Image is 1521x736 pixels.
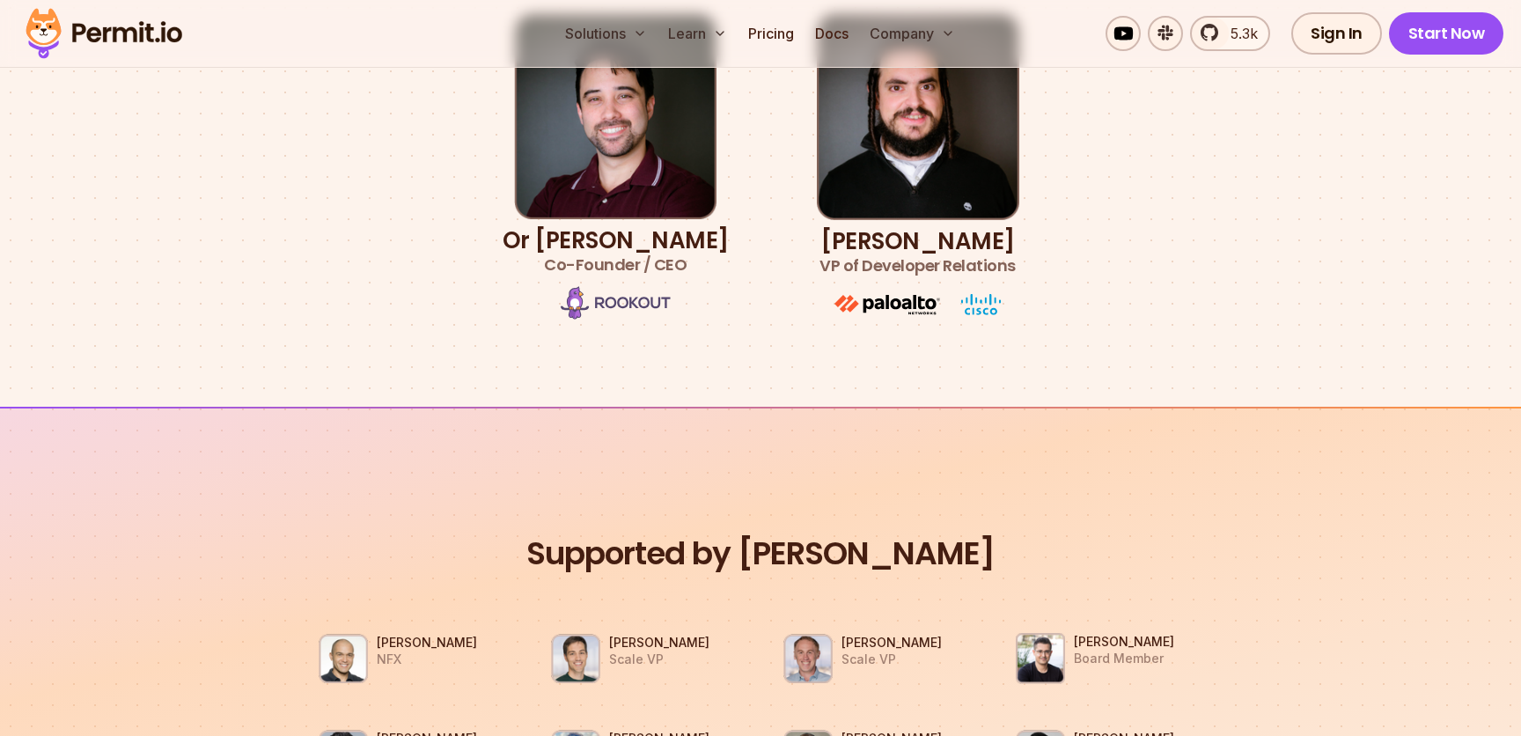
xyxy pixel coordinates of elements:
button: Learn [661,16,734,51]
img: cisco [961,294,1001,315]
a: Docs [808,16,856,51]
span: Co-Founder / CEO [503,253,729,277]
img: paloalto [834,295,940,315]
p: Scale VP [609,651,709,667]
button: Company [863,16,962,51]
p: Scale VP [841,651,942,667]
img: Eric Anderson Scale VP [551,634,600,683]
span: VP of Developer Relations [819,254,1016,278]
a: Sign In [1291,12,1382,55]
img: Permit logo [18,4,190,63]
h2: Supported by [PERSON_NAME] [292,534,1229,575]
p: Board Member [1074,651,1174,666]
a: Start Now [1389,12,1504,55]
img: Or Weis | Co-Founder / CEO [514,13,716,219]
img: Gigi Levy Weiss NFX [319,634,368,683]
img: Gabriel L. Manor | VP of Developer Relations, GTM [817,13,1019,220]
img: Ariel Tseitlin Scale VP [783,634,833,683]
h3: [PERSON_NAME] [377,634,477,651]
img: Asaf Cohen Board Member [1016,633,1065,684]
h3: [PERSON_NAME] [1074,633,1174,651]
h3: Or [PERSON_NAME] [503,228,729,277]
a: Pricing [741,16,801,51]
span: 5.3k [1220,23,1258,44]
img: Rookout [561,286,671,320]
h3: [PERSON_NAME] [819,229,1016,278]
button: Solutions [558,16,654,51]
h3: [PERSON_NAME] [841,634,942,651]
p: NFX [377,651,477,667]
a: 5.3k [1190,16,1270,51]
h3: [PERSON_NAME] [609,634,709,651]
